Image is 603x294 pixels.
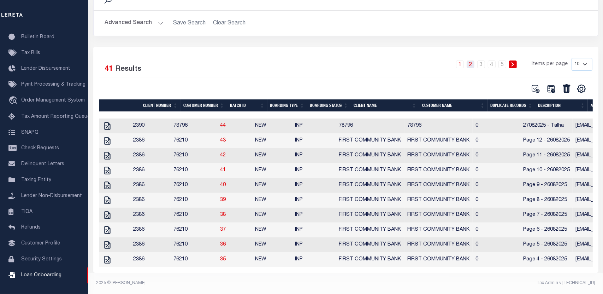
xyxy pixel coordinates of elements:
td: 76210 [171,237,217,252]
button: Advanced Search [105,16,164,30]
td: 2386 [130,208,171,223]
td: Page 12 - 26082025 [520,133,573,148]
span: Lender Non-Disbursement [21,194,82,198]
td: 2386 [130,237,171,252]
th: Batch ID: activate to sort column ascending [227,99,267,111]
td: 78796 [171,119,217,133]
td: FIRST COMMUNITY BANK [404,178,473,193]
td: FIRST COMMUNITY BANK [404,163,473,178]
span: Lender Disbursement [21,66,70,71]
a: 2 [467,60,474,68]
span: Customer Profile [21,241,60,246]
td: INP [292,148,336,163]
div: 2025 © [PERSON_NAME]. [91,280,346,286]
td: Page 8 - 26082025 [520,193,573,208]
span: Check Requests [21,146,59,151]
i: travel_explore [8,96,20,105]
span: Security Settings [21,257,62,262]
td: 76210 [171,208,217,223]
span: Refunds [21,225,41,230]
td: INP [292,178,336,193]
td: 2386 [130,252,171,267]
td: Page 7 - 26082025 [520,208,573,223]
span: Tax Bills [21,51,40,56]
td: 2386 [130,133,171,148]
td: 0 [473,223,520,237]
td: FIRST COMMUNITY BANK [336,178,404,193]
span: 41 [105,65,113,73]
a: 40 [220,183,226,188]
td: 76210 [171,148,217,163]
td: Page 11 - 26082025 [520,148,573,163]
td: 2390 [130,119,171,133]
a: 42 [220,153,226,158]
td: INP [292,223,336,237]
td: FIRST COMMUNITY BANK [404,223,473,237]
td: FIRST COMMUNITY BANK [336,223,404,237]
a: 39 [220,197,226,202]
th: Customer Name: activate to sort column ascending [419,99,488,111]
a: 5 [498,60,506,68]
div: Tax Admin v.[TECHNICAL_ID] [351,280,595,286]
td: Page 6 - 26082025 [520,223,573,237]
td: FIRST COMMUNITY BANK [336,133,404,148]
span: Delinquent Letters [21,162,64,167]
td: FIRST COMMUNITY BANK [404,208,473,223]
span: Items per page [532,60,568,68]
td: INP [292,163,336,178]
td: NEW [253,178,292,193]
span: Taxing Entity [21,178,51,183]
td: NEW [253,119,292,133]
span: Order Management System [21,98,85,103]
td: FIRST COMMUNITY BANK [404,133,473,148]
a: 37 [220,227,226,232]
th: Duplicate Records: activate to sort column ascending [487,99,535,111]
th: Boarding Status: activate to sort column ascending [307,99,351,111]
td: FIRST COMMUNITY BANK [404,193,473,208]
td: NEW [253,193,292,208]
td: 2386 [130,148,171,163]
td: INP [292,252,336,267]
td: FIRST COMMUNITY BANK [336,208,404,223]
td: 0 [473,148,520,163]
td: Page 5 - 26082025 [520,237,573,252]
td: 0 [473,163,520,178]
span: Loan Onboarding [21,273,61,278]
span: Tax Amount Reporting Queue [21,114,90,119]
td: 0 [473,193,520,208]
td: FIRST COMMUNITY BANK [336,163,404,178]
td: INP [292,133,336,148]
td: NEW [253,148,292,163]
td: 76210 [171,133,217,148]
td: 2386 [130,163,171,178]
td: FIRST COMMUNITY BANK [336,193,404,208]
label: Results [116,64,142,75]
td: Page 9 - 26082025 [520,178,573,193]
span: Bulletin Board [21,35,54,40]
a: 41 [220,168,226,173]
span: SNAPQ [21,130,39,135]
a: 38 [220,212,226,217]
td: 0 [473,237,520,252]
td: 2386 [130,193,171,208]
th: Customer Number: activate to sort column ascending [181,99,227,111]
td: 0 [473,133,520,148]
td: NEW [253,208,292,223]
td: 76210 [171,252,217,267]
a: 1 [456,60,464,68]
td: NEW [253,133,292,148]
td: FIRST COMMUNITY BANK [336,252,404,267]
td: 76210 [171,163,217,178]
td: 0 [473,119,520,133]
th: Client Number: activate to sort column ascending [140,99,181,111]
td: NEW [253,237,292,252]
td: 0 [473,252,520,267]
td: 2386 [130,223,171,237]
a: 44 [220,123,226,128]
td: 2386 [130,178,171,193]
span: TIQA [21,209,32,214]
td: FIRST COMMUNITY BANK [336,237,404,252]
td: INP [292,237,336,252]
td: FIRST COMMUNITY BANK [336,148,404,163]
td: 0 [473,208,520,223]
